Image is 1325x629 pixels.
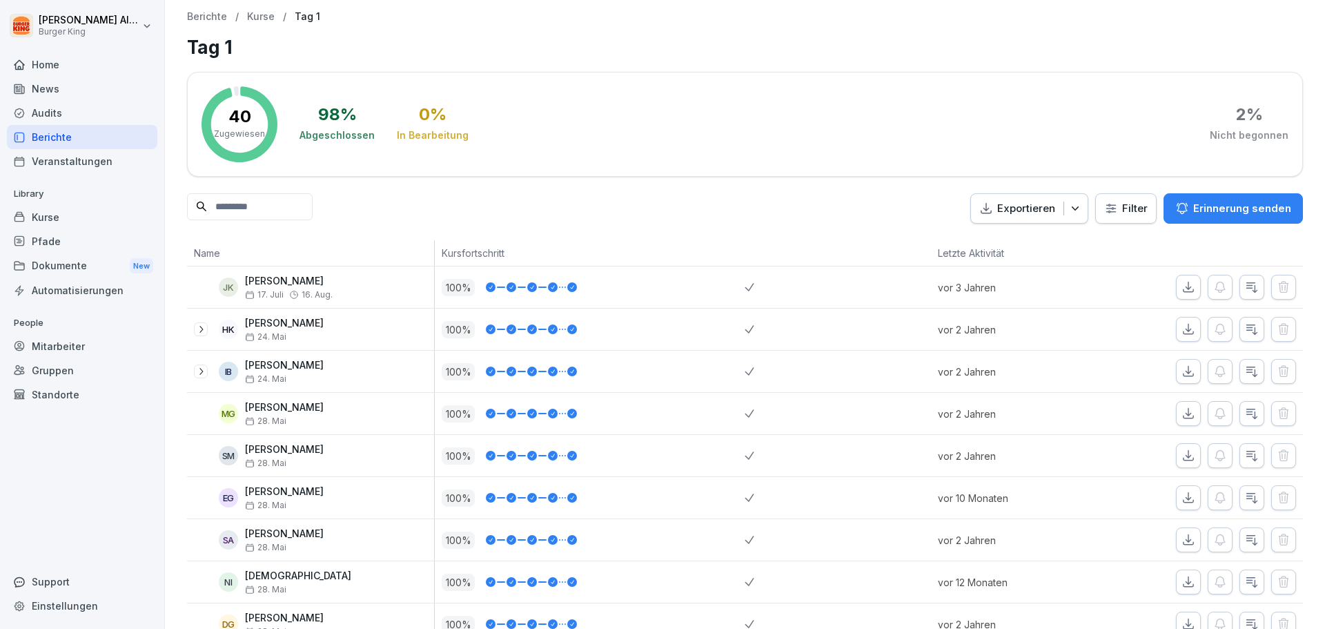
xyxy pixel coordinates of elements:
p: 100 % [442,574,475,591]
div: New [130,258,153,274]
div: 2 % [1236,106,1263,123]
p: 100 % [442,405,475,423]
p: [PERSON_NAME] [245,486,324,498]
div: Dokumente [7,253,157,279]
p: Library [7,183,157,205]
a: Berichte [7,125,157,149]
div: JK [219,278,238,297]
div: Abgeschlossen [300,128,375,142]
p: Exportieren [997,201,1055,217]
p: Zugewiesen [214,128,265,140]
div: IB [219,362,238,381]
div: HK [219,320,238,339]
span: 16. Aug. [302,290,333,300]
p: Erinnerung senden [1193,201,1291,216]
p: Letzte Aktivität [938,246,1079,260]
div: 98 % [318,106,357,123]
p: Tag 1 [295,11,320,23]
p: 100 % [442,363,475,380]
div: MG [219,404,238,423]
p: [DEMOGRAPHIC_DATA] [245,570,351,582]
p: vor 3 Jahren [938,280,1086,295]
p: 40 [228,108,251,125]
p: vor 12 Monaten [938,575,1086,590]
p: 100 % [442,490,475,507]
a: Pfade [7,229,157,253]
a: Berichte [187,11,227,23]
a: Kurse [7,205,157,229]
p: 100 % [442,321,475,338]
p: [PERSON_NAME] [245,444,324,456]
a: Automatisierungen [7,278,157,302]
div: SM [219,446,238,465]
div: Filter [1104,202,1148,215]
p: 100 % [442,532,475,549]
span: 28. Mai [245,543,286,552]
a: Veranstaltungen [7,149,157,173]
p: vor 2 Jahren [938,533,1086,548]
a: DokumenteNew [7,253,157,279]
span: 24. Mai [245,332,286,342]
button: Erinnerung senden [1164,193,1303,224]
p: Burger King [39,27,139,37]
a: Home [7,52,157,77]
p: vor 2 Jahren [938,322,1086,337]
span: 28. Mai [245,416,286,426]
div: SA [219,530,238,550]
a: News [7,77,157,101]
div: EG [219,488,238,507]
span: 28. Mai [245,501,286,510]
a: Audits [7,101,157,125]
span: 17. Juli [245,290,284,300]
p: 100 % [442,279,475,296]
p: vor 10 Monaten [938,491,1086,505]
p: / [235,11,239,23]
p: [PERSON_NAME] [245,612,324,624]
span: 28. Mai [245,458,286,468]
p: [PERSON_NAME] [245,402,324,414]
p: vor 2 Jahren [938,449,1086,463]
p: [PERSON_NAME] [245,275,333,287]
p: vor 2 Jahren [938,365,1086,379]
p: [PERSON_NAME] [245,528,324,540]
button: Filter [1096,194,1156,224]
p: [PERSON_NAME] [245,318,324,329]
p: / [283,11,286,23]
p: 100 % [442,447,475,465]
h1: Tag 1 [187,34,1303,61]
a: Gruppen [7,358,157,383]
div: Nicht begonnen [1210,128,1288,142]
a: Standorte [7,383,157,407]
div: In Bearbeitung [397,128,469,142]
p: [PERSON_NAME] [245,360,324,371]
p: Name [194,246,427,260]
button: Exportieren [970,193,1088,224]
span: 24. Mai [245,374,286,384]
div: Support [7,570,157,594]
p: Kursfortschritt [442,246,738,260]
a: Kurse [247,11,275,23]
div: 0 % [419,106,446,123]
div: NI [219,572,238,592]
p: [PERSON_NAME] Albakkour [39,14,139,26]
p: People [7,312,157,334]
a: Einstellungen [7,594,157,618]
a: Mitarbeiter [7,334,157,358]
span: 28. Mai [245,585,286,594]
p: vor 2 Jahren [938,407,1086,421]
